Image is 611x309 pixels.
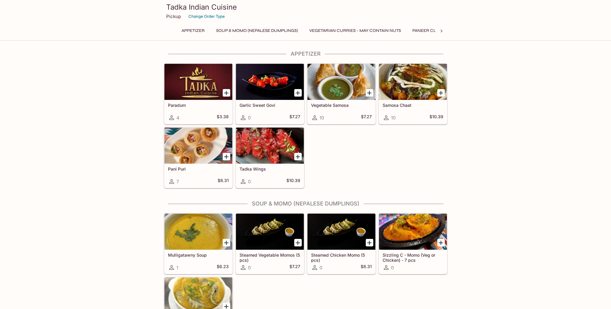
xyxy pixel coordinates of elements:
[248,179,251,184] span: 0
[361,114,372,121] h5: $7.27
[379,63,447,124] a: Samosa Chaat10$10.39
[176,265,178,270] span: 1
[391,265,394,270] span: 0
[311,103,372,108] h5: Vegetable Samosa
[164,128,232,164] div: Pani Puri
[366,239,373,246] button: Add Steamed Chicken Momo (5 pcs)
[248,265,251,270] span: 0
[307,64,375,100] div: Vegetable Samosa
[236,127,304,188] a: Tadka Wings0$10.39
[294,89,302,97] button: Add Garlic Sweet Govi
[236,213,304,274] a: Steamed Vegetable Momos (5 pcs)0$7.27
[294,153,302,160] button: Add Tadka Wings
[176,179,179,184] span: 7
[307,213,376,274] a: Steamed Chicken Momo (5 pcs)0$8.31
[289,114,300,121] h5: $7.27
[218,178,229,185] h5: $8.31
[168,103,229,108] h5: Paradum
[223,153,230,160] button: Add Pani Puri
[164,127,233,188] a: Pani Puri7$8.31
[164,51,448,57] h4: Appetizer
[236,63,304,124] a: Garlic Sweet Govi0$7.27
[168,252,229,258] h5: Mulligatawny Soup
[223,89,230,97] button: Add Paradum
[409,26,452,35] button: Paneer Curries
[166,14,181,19] p: Pickup
[311,252,372,262] h5: Steamed Chicken Momo (5 pcs)
[240,252,300,262] h5: Steamed Vegetable Momos (5 pcs)
[166,2,445,12] h3: Tadka Indian Cuisine
[294,239,302,246] button: Add Steamed Vegetable Momos (5 pcs)
[286,178,300,185] h5: $10.39
[391,115,396,121] span: 10
[289,264,300,271] h5: $7.27
[379,64,447,100] div: Samosa Chaat
[164,214,232,250] div: Mulligatawny Soup
[306,26,404,35] button: Vegetarian Curries - may contain nuts
[429,114,443,121] h5: $10.39
[217,114,229,121] h5: $3.38
[319,115,324,121] span: 10
[236,128,304,164] div: Tadka Wings
[319,265,322,270] span: 0
[307,63,376,124] a: Vegetable Samosa10$7.27
[240,166,300,171] h5: Tadka Wings
[164,64,232,100] div: Paradum
[164,63,233,124] a: Paradum4$3.38
[217,264,229,271] h5: $6.23
[223,239,230,246] button: Add Mulligatawny Soup
[383,252,443,262] h5: Sizzling C - Momo (Veg or Chicken) - 7 pcs
[248,115,251,121] span: 0
[437,239,445,246] button: Add Sizzling C - Momo (Veg or Chicken) - 7 pcs
[361,264,372,271] h5: $8.31
[240,103,300,108] h5: Garlic Sweet Govi
[164,200,448,207] h4: Soup & Momo (Nepalese Dumplings)
[379,213,447,274] a: Sizzling C - Momo (Veg or Chicken) - 7 pcs0
[307,214,375,250] div: Steamed Chicken Momo (5 pcs)
[383,103,443,108] h5: Samosa Chaat
[236,214,304,250] div: Steamed Vegetable Momos (5 pcs)
[168,166,229,171] h5: Pani Puri
[186,12,228,21] button: Change Order Type
[176,115,179,121] span: 4
[366,89,373,97] button: Add Vegetable Samosa
[236,64,304,100] div: Garlic Sweet Govi
[437,89,445,97] button: Add Samosa Chaat
[164,213,233,274] a: Mulligatawny Soup1$6.23
[178,26,208,35] button: Appetizer
[379,214,447,250] div: Sizzling C - Momo (Veg or Chicken) - 7 pcs
[213,26,301,35] button: Soup & Momo (Nepalese Dumplings)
